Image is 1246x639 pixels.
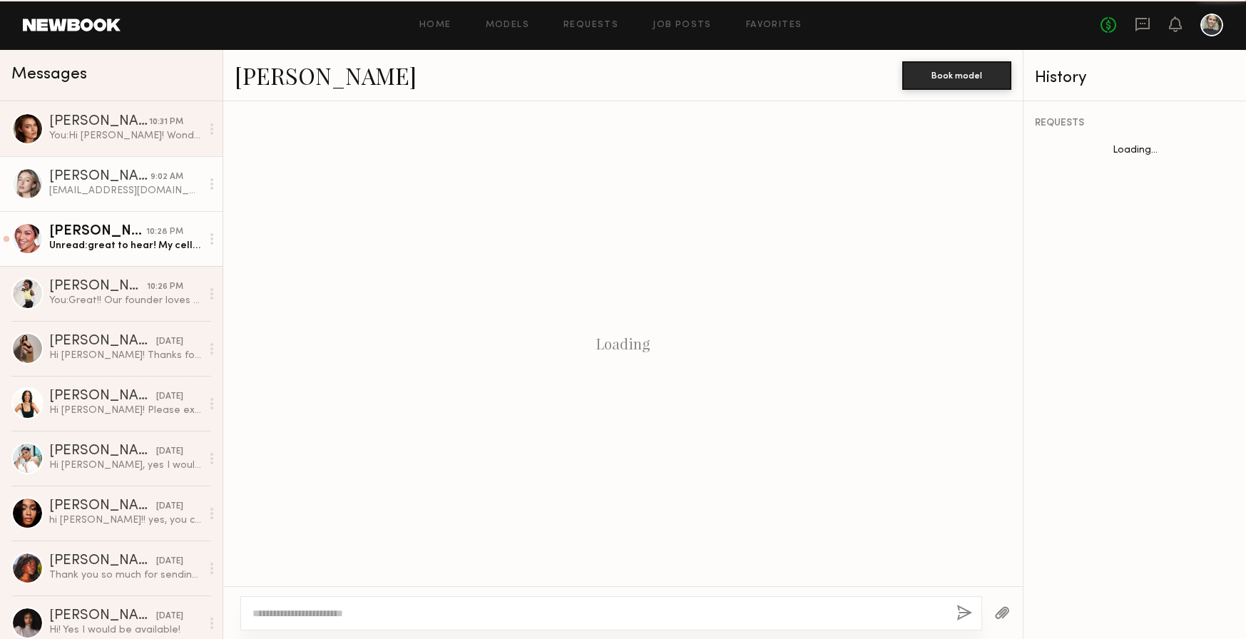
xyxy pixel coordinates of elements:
a: Requests [563,21,618,30]
div: 10:31 PM [149,116,183,129]
a: [PERSON_NAME] [235,60,417,91]
a: Home [419,21,451,30]
div: [PERSON_NAME] [49,499,156,513]
a: Job Posts [653,21,712,30]
div: REQUESTS [1035,118,1235,128]
div: Hi [PERSON_NAME]! Please excuse my delay. Thank you for reaching out! Yes, I’m currently availabl... [49,404,201,417]
div: [DATE] [156,500,183,513]
div: [PERSON_NAME] [49,334,156,349]
a: Models [486,21,529,30]
div: 9:02 AM [150,170,183,184]
div: [PERSON_NAME] [49,280,147,294]
div: [DATE] [156,555,183,568]
div: [PERSON_NAME] [49,389,156,404]
div: Hi! Yes I would be available! [49,623,201,637]
div: [EMAIL_ADDRESS][DOMAIN_NAME] [PHONE_NUMBER] [49,184,201,198]
button: Book model [902,61,1011,90]
div: [DATE] [156,445,183,459]
div: [PERSON_NAME] [49,609,156,623]
div: [PERSON_NAME] [49,225,146,239]
span: Messages [11,66,87,83]
div: hi [PERSON_NAME]!! yes, you can put my name in [49,513,201,527]
div: You: Hi [PERSON_NAME]! Wondering if you're available [DATE] in [GEOGRAPHIC_DATA], ca for a photos... [49,129,201,143]
a: Book model [902,68,1011,81]
div: You: Great!! Our founder loves your look and would love to have you! What's your number/email so ... [49,294,201,307]
div: [PERSON_NAME] [49,444,156,459]
div: 10:28 PM [146,225,183,239]
div: History [1035,70,1235,86]
div: Thank you so much for sending my name in! [49,568,201,582]
div: Hi [PERSON_NAME]! Thanks for reaching out! :) I’m available as of now but waiting to hear back fr... [49,349,201,362]
div: [DATE] [156,610,183,623]
div: Loading [596,335,650,352]
div: Loading... [1023,145,1246,155]
div: 10:26 PM [147,280,183,294]
div: [DATE] [156,390,183,404]
div: Hi [PERSON_NAME], yes I would be available. Thank you! [49,459,201,472]
a: Favorites [746,21,802,30]
div: [PERSON_NAME] [49,554,156,568]
div: Unread: great to hear! My cell is [PHONE_NUMBER] and email is [EMAIL_ADDRESS][DOMAIN_NAME] [49,239,201,252]
div: [PERSON_NAME] [49,115,149,129]
div: [DATE] [156,335,183,349]
div: [PERSON_NAME] [49,170,150,184]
